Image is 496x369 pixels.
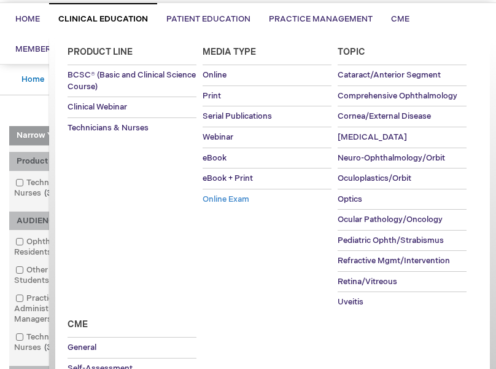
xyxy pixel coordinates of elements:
[338,173,411,183] span: Oculoplastics/Orbit
[338,236,444,245] span: Pediatric Ophth/Strabismus
[338,132,407,142] span: [MEDICAL_DATA]
[12,236,113,258] a: Ophthalmologists & Residents1
[338,215,443,224] span: Ocular Pathology/Oncology
[68,70,196,92] span: BCSC® (Basic and Clinical Science Course)
[338,91,457,101] span: Comprehensive Ophthalmology
[12,293,113,325] a: Practice Administrators & Managers1
[203,173,253,183] span: eBook + Print
[338,111,431,121] span: Cornea/External Disease
[68,319,88,330] span: Cme
[338,153,445,163] span: Neuro-Ophthalmology/Orbit
[12,264,113,287] a: Other MDs & Medical Students1
[203,153,227,163] span: eBook
[9,126,116,146] strong: Narrow Your Choices
[9,212,116,231] div: AUDIENCE
[338,194,362,204] span: Optics
[391,14,409,24] span: CME
[68,102,127,112] span: Clinical Webinar
[338,277,397,287] span: Retina/Vitreous
[12,177,113,199] a: Technicians & Nurses3
[12,331,113,354] a: Technicians & Nurses3
[203,111,272,121] span: Serial Publications
[68,343,96,352] span: General
[15,44,71,54] span: Membership
[338,70,441,80] span: Cataract/Anterior Segment
[203,47,256,57] span: Media Type
[203,70,227,80] span: Online
[203,132,233,142] span: Webinar
[9,152,116,171] div: Product Line
[338,256,450,266] span: Refractive Mgmt/Intervention
[15,14,40,24] span: Home
[68,47,133,57] span: Product Line
[41,343,57,352] span: 3
[68,123,149,133] span: Technicians & Nurses
[21,74,44,84] a: Home
[203,194,249,204] span: Online Exam
[203,91,221,101] span: Print
[41,188,57,198] span: 3
[338,47,365,57] span: Topic
[338,297,363,307] span: Uveitis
